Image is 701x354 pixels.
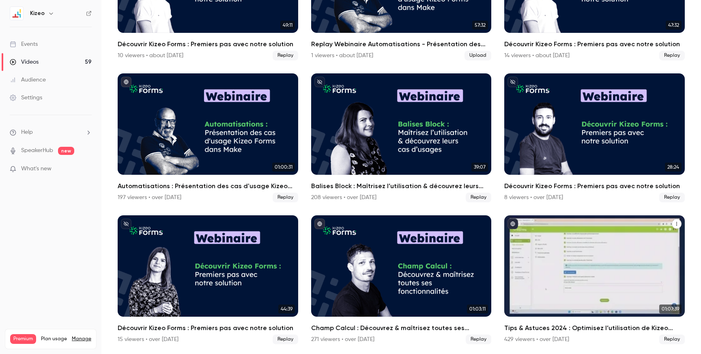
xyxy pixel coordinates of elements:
[118,181,298,191] h2: Automatisations : Présentation des cas d'usage Kizeo Forms dans Make
[118,39,298,49] h2: Découvrir Kizeo Forms : Premiers pas avec notre solution
[311,215,492,344] a: 01:03:11Champ Calcul : Découvrez & maîtrisez toutes ses fonctionnalités271 viewers • over [DATE]R...
[21,146,53,155] a: SpeakerHub
[666,21,682,30] span: 47:32
[311,335,374,343] div: 271 viewers • over [DATE]
[118,73,298,202] li: Automatisations : Présentation des cas d'usage Kizeo Forms dans Make
[659,335,685,344] span: Replay
[10,40,38,48] div: Events
[121,219,131,229] button: unpublished
[314,219,325,229] button: published
[118,335,178,343] div: 15 viewers • over [DATE]
[504,181,685,191] h2: Découvrir Kizeo Forms : Premiers pas avec notre solution
[118,215,298,344] a: 44:39Découvrir Kizeo Forms : Premiers pas avec notre solution15 viewers • over [DATE]Replay
[311,39,492,49] h2: Replay Webinaire Automatisations - Présentation des cas d'usage Kizeo Forms dans Make
[314,77,325,87] button: unpublished
[10,7,23,20] img: Kizeo
[278,305,295,313] span: 44:39
[10,334,36,344] span: Premium
[272,163,295,172] span: 01:00:31
[464,51,491,60] span: Upload
[273,193,298,202] span: Replay
[507,219,518,229] button: published
[58,147,74,155] span: new
[118,215,298,344] li: Découvrir Kizeo Forms : Premiers pas avec notre solution
[10,58,39,66] div: Videos
[311,215,492,344] li: Champ Calcul : Découvrez & maîtrisez toutes ses fonctionnalités
[118,73,298,202] a: 01:00:31Automatisations : Présentation des cas d'usage Kizeo Forms dans Make197 viewers • over [D...
[10,94,42,102] div: Settings
[659,51,685,60] span: Replay
[311,181,492,191] h2: Balises Block : Maîtrisez l’utilisation & découvrez leurs cas d’usages
[504,215,685,344] li: Tips & Astuces 2024 : Optimisez l’utilisation de Kizeo Forms
[30,9,45,17] h6: Kizeo
[504,215,685,344] a: 01:07:39Tips & Astuces 2024 : Optimisez l’utilisation de Kizeo Forms429 viewers • over [DATE]Replay
[471,163,488,172] span: 39:07
[507,77,518,87] button: unpublished
[504,323,685,333] h2: Tips & Astuces 2024 : Optimisez l’utilisation de Kizeo Forms
[504,73,685,202] a: 28:24Découvrir Kizeo Forms : Premiers pas avec notre solution8 viewers • over [DATE]Replay
[504,335,569,343] div: 429 viewers • over [DATE]
[504,193,563,202] div: 8 viewers • over [DATE]
[118,193,181,202] div: 197 viewers • over [DATE]
[659,193,685,202] span: Replay
[504,39,685,49] h2: Découvrir Kizeo Forms : Premiers pas avec notre solution
[466,335,491,344] span: Replay
[121,77,131,87] button: published
[21,128,33,137] span: Help
[472,21,488,30] span: 57:32
[311,193,376,202] div: 208 viewers • over [DATE]
[467,305,488,313] span: 01:03:11
[311,323,492,333] h2: Champ Calcul : Découvrez & maîtrisez toutes ses fonctionnalités
[41,336,67,342] span: Plan usage
[280,21,295,30] span: 49:11
[10,128,92,137] li: help-dropdown-opener
[504,51,570,60] div: 14 viewers • about [DATE]
[665,163,682,172] span: 28:24
[118,323,298,333] h2: Découvrir Kizeo Forms : Premiers pas avec notre solution
[311,51,373,60] div: 1 viewers • about [DATE]
[10,76,46,84] div: Audience
[659,305,682,313] span: 01:07:39
[273,51,298,60] span: Replay
[311,73,492,202] li: Balises Block : Maîtrisez l’utilisation & découvrez leurs cas d’usages
[21,165,52,173] span: What's new
[273,335,298,344] span: Replay
[504,73,685,202] li: Découvrir Kizeo Forms : Premiers pas avec notre solution
[118,51,183,60] div: 10 viewers • about [DATE]
[82,165,92,173] iframe: Noticeable Trigger
[311,73,492,202] a: 39:07Balises Block : Maîtrisez l’utilisation & découvrez leurs cas d’usages208 viewers • over [DA...
[72,336,91,342] a: Manage
[466,193,491,202] span: Replay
